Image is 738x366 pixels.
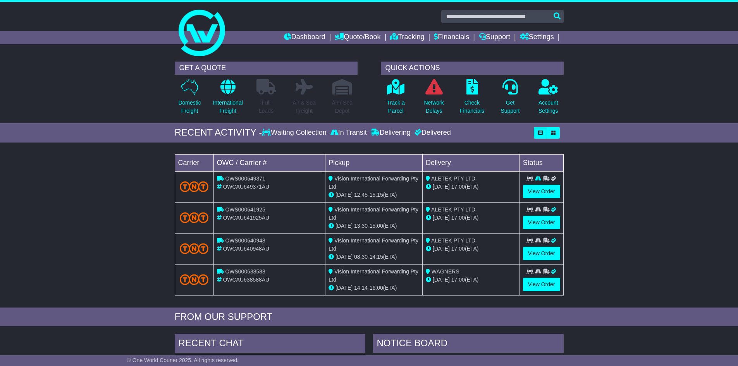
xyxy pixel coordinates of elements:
span: OWS000649371 [225,175,265,182]
span: [DATE] [433,184,450,190]
span: ALETEK PTY LTD [431,206,475,213]
img: TNT_Domestic.png [180,243,209,254]
span: [DATE] [433,277,450,283]
td: Status [520,154,563,171]
p: Network Delays [424,99,444,115]
span: 14:14 [354,285,368,291]
p: Account Settings [538,99,558,115]
span: [DATE] [433,246,450,252]
div: RECENT ACTIVITY - [175,127,262,138]
span: 12:45 [354,192,368,198]
span: Vision International Forwarding Pty Ltd [329,206,418,221]
a: Quote/Book [335,31,380,44]
a: Settings [520,31,554,44]
span: 08:30 [354,254,368,260]
p: Air & Sea Freight [293,99,316,115]
div: Delivered [413,129,451,137]
a: Financials [434,31,469,44]
div: - (ETA) [329,253,419,261]
p: Check Financials [460,99,484,115]
span: OWS000638588 [225,268,265,275]
p: Full Loads [256,99,276,115]
div: - (ETA) [329,191,419,199]
a: NetworkDelays [423,79,444,119]
div: QUICK ACTIONS [381,62,564,75]
span: [DATE] [433,215,450,221]
div: RECENT CHAT [175,334,365,355]
span: 17:00 [451,184,465,190]
p: Get Support [501,99,520,115]
span: ALETEK PTY LTD [431,175,475,182]
td: Pickup [325,154,423,171]
div: Waiting Collection [262,129,328,137]
p: Track a Parcel [387,99,405,115]
td: Delivery [422,154,520,171]
img: TNT_Domestic.png [180,212,209,223]
div: GET A QUOTE [175,62,358,75]
span: Vision International Forwarding Pty Ltd [329,237,418,252]
a: GetSupport [500,79,520,119]
div: FROM OUR SUPPORT [175,311,564,323]
a: Dashboard [284,31,325,44]
span: 17:00 [451,277,465,283]
a: View Order [523,247,560,260]
a: View Order [523,216,560,229]
span: 17:00 [451,246,465,252]
a: Track aParcel [387,79,405,119]
div: (ETA) [426,183,516,191]
span: 17:00 [451,215,465,221]
span: Vision International Forwarding Pty Ltd [329,175,418,190]
span: 14:15 [370,254,383,260]
a: Tracking [390,31,424,44]
div: - (ETA) [329,284,419,292]
span: 13:30 [354,223,368,229]
div: NOTICE BOARD [373,334,564,355]
a: DomesticFreight [178,79,201,119]
span: [DATE] [335,192,353,198]
span: WAGNERS [432,268,459,275]
span: OWS000640948 [225,237,265,244]
div: In Transit [329,129,369,137]
img: TNT_Domestic.png [180,181,209,192]
td: Carrier [175,154,213,171]
span: OWCAU649371AU [223,184,269,190]
span: OWS000641925 [225,206,265,213]
div: (ETA) [426,245,516,253]
span: [DATE] [335,285,353,291]
div: (ETA) [426,214,516,222]
span: OWCAU640948AU [223,246,269,252]
p: International Freight [213,99,243,115]
img: TNT_Domestic.png [180,274,209,285]
span: Vision International Forwarding Pty Ltd [329,268,418,283]
a: View Order [523,278,560,291]
a: AccountSettings [538,79,559,119]
a: Support [479,31,510,44]
a: CheckFinancials [459,79,485,119]
span: © One World Courier 2025. All rights reserved. [127,357,239,363]
span: 16:00 [370,285,383,291]
span: 15:00 [370,223,383,229]
div: - (ETA) [329,222,419,230]
span: OWCAU641925AU [223,215,269,221]
div: Delivering [369,129,413,137]
span: 15:15 [370,192,383,198]
span: [DATE] [335,254,353,260]
span: ALETEK PTY LTD [431,237,475,244]
td: OWC / Carrier # [213,154,325,171]
span: [DATE] [335,223,353,229]
span: OWCAU638588AU [223,277,269,283]
a: View Order [523,185,560,198]
p: Domestic Freight [178,99,201,115]
a: InternationalFreight [213,79,243,119]
div: (ETA) [426,276,516,284]
p: Air / Sea Depot [332,99,353,115]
